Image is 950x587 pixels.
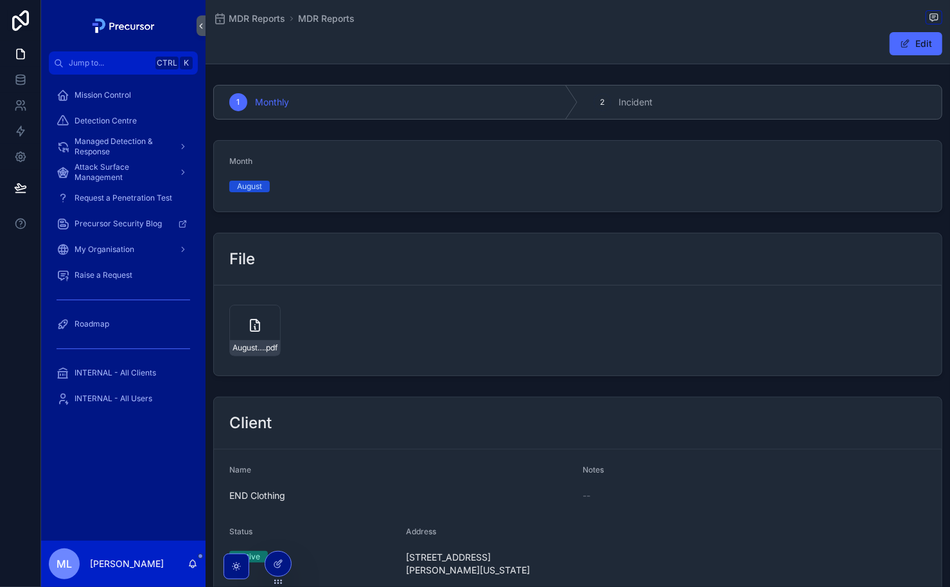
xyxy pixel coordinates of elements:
a: Detection Centre [49,109,198,132]
span: ML [57,556,72,572]
img: App logo [89,15,159,36]
a: Raise a Request [49,264,198,287]
span: August-2025---END.-Clothing [233,343,264,353]
span: MDR Reports [229,12,285,25]
span: Jump to... [69,58,150,68]
span: -- [583,489,591,502]
a: Roadmap [49,312,198,336]
span: .pdf [264,343,277,353]
a: Managed Detection & Response [49,135,198,158]
span: INTERNAL - All Clients [75,368,156,378]
span: Raise a Request [75,270,132,280]
div: August [237,181,262,192]
span: Name [229,465,251,474]
span: Attack Surface Management [75,162,168,183]
span: Roadmap [75,319,109,329]
a: Precursor Security Blog [49,212,198,235]
span: INTERNAL - All Users [75,393,152,404]
span: Mission Control [75,90,131,100]
a: Request a Penetration Test [49,186,198,210]
span: Ctrl [155,57,179,69]
div: Active [237,551,260,563]
a: My Organisation [49,238,198,261]
span: Request a Penetration Test [75,193,172,203]
span: Status [229,527,252,536]
a: MDR Reports [213,12,285,25]
p: [PERSON_NAME] [90,557,164,570]
span: My Organisation [75,244,134,255]
span: 2 [600,97,604,107]
span: Monthly [255,96,289,109]
span: Precursor Security Blog [75,219,162,229]
a: INTERNAL - All Clients [49,361,198,384]
a: MDR Reports [298,12,355,25]
span: K [181,58,191,68]
button: Jump to...CtrlK [49,51,198,75]
a: Attack Surface Management [49,161,198,184]
h2: File [229,249,255,269]
span: Address [406,527,436,536]
span: Incident [619,96,653,109]
a: INTERNAL - All Users [49,387,198,410]
a: Mission Control [49,84,198,107]
span: Managed Detection & Response [75,136,168,157]
span: [STREET_ADDRESS][PERSON_NAME][US_STATE] [406,551,572,577]
span: 1 [237,97,240,107]
span: Detection Centre [75,116,137,126]
span: Notes [583,465,604,474]
h2: Client [229,413,272,433]
span: END Clothing [229,489,573,502]
button: Edit [890,32,942,55]
span: Month [229,156,252,166]
div: scrollable content [41,75,206,427]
